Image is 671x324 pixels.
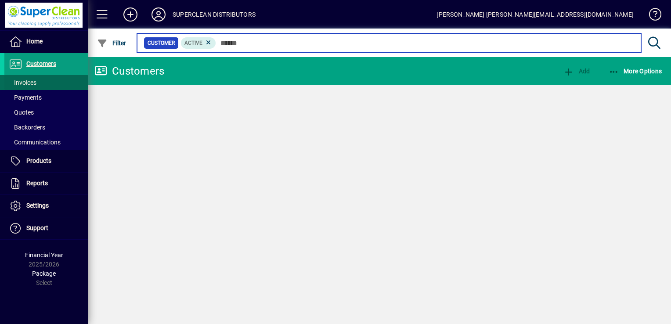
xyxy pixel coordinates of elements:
span: Invoices [9,79,36,86]
span: Support [26,224,48,231]
span: Filter [97,40,126,47]
div: Customers [94,64,164,78]
span: Financial Year [25,252,63,259]
mat-chip: Activation Status: Active [181,37,216,49]
span: Settings [26,202,49,209]
span: More Options [609,68,662,75]
span: Active [184,40,202,46]
span: Home [26,38,43,45]
a: Home [4,31,88,53]
span: Customer [148,39,175,47]
span: Quotes [9,109,34,116]
a: Products [4,150,88,172]
button: Profile [144,7,173,22]
button: Add [561,63,592,79]
span: Add [563,68,590,75]
a: Settings [4,195,88,217]
a: Reports [4,173,88,194]
span: Products [26,157,51,164]
div: [PERSON_NAME] [PERSON_NAME][EMAIL_ADDRESS][DOMAIN_NAME] [437,7,634,22]
span: Backorders [9,124,45,131]
span: Package [32,270,56,277]
a: Knowledge Base [642,2,660,30]
span: Payments [9,94,42,101]
a: Support [4,217,88,239]
a: Backorders [4,120,88,135]
button: Filter [95,35,129,51]
a: Payments [4,90,88,105]
a: Quotes [4,105,88,120]
button: More Options [606,63,664,79]
span: Communications [9,139,61,146]
div: SUPERCLEAN DISTRIBUTORS [173,7,256,22]
button: Add [116,7,144,22]
a: Communications [4,135,88,150]
a: Invoices [4,75,88,90]
span: Reports [26,180,48,187]
span: Customers [26,60,56,67]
